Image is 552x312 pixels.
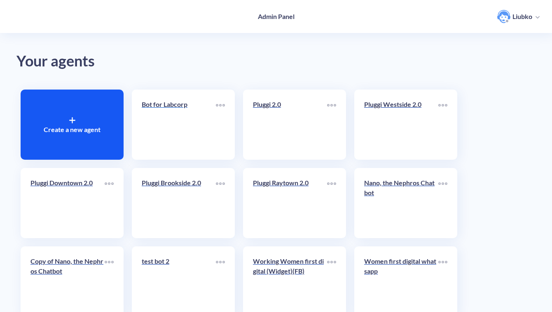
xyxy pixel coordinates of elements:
[364,99,438,150] a: Pluggi Westside 2.0
[364,256,438,276] p: Women first digital whatsapp
[253,99,327,150] a: Pluggi 2.0
[142,256,216,266] p: test bot 2
[253,178,327,228] a: Pluggi Raytown 2.0
[142,256,216,307] a: test bot 2
[30,178,105,228] a: Pluggi Downtown 2.0
[30,256,105,276] p: Copy of Nano, the Nephros Chatbot
[44,125,101,135] p: Create a new agent
[16,50,536,73] div: Your agents
[364,256,438,307] a: Women first digital whatsapp
[253,256,327,276] p: Working Women first digital (Widget)(FB)
[497,10,510,23] img: user photo
[512,12,532,21] p: Liubko
[364,99,438,109] p: Pluggi Westside 2.0
[258,12,295,20] h4: Admin Panel
[493,9,544,24] button: user photoLiubko
[364,178,438,228] a: Nano, the Nephros Chatbot
[142,99,216,109] p: Bot for Labcorp
[142,99,216,150] a: Bot for Labcorp
[253,178,327,188] p: Pluggi Raytown 2.0
[253,256,327,307] a: Working Women first digital (Widget)(FB)
[364,178,438,198] p: Nano, the Nephros Chatbot
[30,178,105,188] p: Pluggi Downtown 2.0
[142,178,216,228] a: Pluggi Brookside 2.0
[253,99,327,109] p: Pluggi 2.0
[30,256,105,307] a: Copy of Nano, the Nephros Chatbot
[142,178,216,188] p: Pluggi Brookside 2.0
